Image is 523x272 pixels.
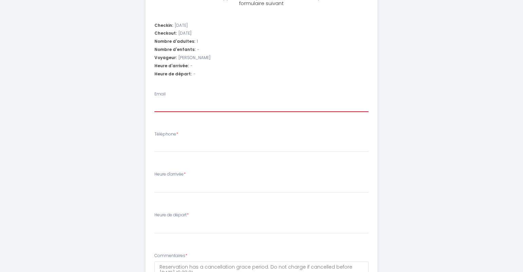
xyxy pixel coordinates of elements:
[154,131,178,138] label: Téléphone
[154,171,186,178] label: Heure d'arrivée
[197,38,198,45] span: 1
[154,71,192,77] span: Heure de départ:
[154,30,177,37] span: Checkout:
[193,71,195,77] span: -
[154,38,195,45] span: Nombre d'adultes:
[179,55,210,61] span: [PERSON_NAME]
[154,55,177,61] span: Voyageur:
[154,63,189,69] span: Heure d'arrivée:
[154,91,166,97] label: Email
[154,22,173,29] span: Checkin:
[179,30,191,37] span: [DATE]
[154,253,187,259] label: Commentaires
[175,22,188,29] span: [DATE]
[154,47,195,53] span: Nombre d'enfants:
[190,63,192,69] span: -
[197,47,199,53] span: -
[154,212,189,218] label: Heure de départ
